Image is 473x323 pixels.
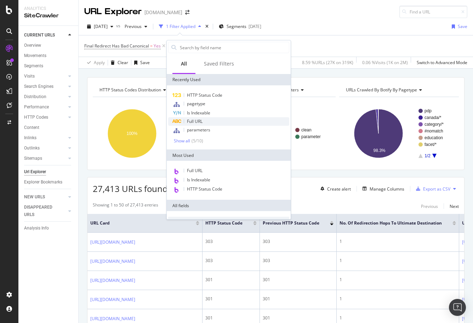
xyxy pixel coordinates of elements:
div: Switch to Advanced Mode [417,59,467,66]
div: Sitemaps [24,155,42,162]
span: URLs Crawled By Botify By parameters [223,87,299,93]
span: Previous HTTP Status Code [263,220,319,226]
div: [DOMAIN_NAME] [144,9,182,16]
div: 303 [205,257,257,264]
div: Clear [118,59,128,66]
button: Next [450,202,459,210]
div: times [204,23,210,30]
div: SiteCrawler [24,12,73,20]
input: Find a URL [399,6,467,18]
div: Manage Columns [370,186,404,192]
span: Yes [154,41,161,51]
a: Overview [24,42,73,49]
div: HTTP Codes [24,114,48,121]
button: Previous [421,202,438,210]
div: Overview [24,42,41,49]
a: [URL][DOMAIN_NAME] [90,277,135,284]
div: 301 [205,277,257,283]
span: Is Indexable [187,110,210,116]
div: Save [458,23,467,29]
span: HTTP Status Code [187,92,222,98]
a: Distribution [24,93,66,101]
div: Inlinks [24,134,36,142]
div: 8.59 % URLs ( 27K on 319K ) [302,59,353,66]
div: 1 Filter Applied [166,23,195,29]
div: Analysis Info [24,225,49,232]
span: HTTP Status Codes Distribution [99,87,161,93]
span: No. of Redirection Hops To Ultimate Destination [340,220,442,226]
text: facet/* [424,142,437,147]
div: 301 [205,315,257,321]
div: Create alert [327,186,351,192]
div: Performance [24,103,49,111]
div: 1 [340,257,456,264]
span: = [150,43,153,49]
a: Content [24,124,73,131]
div: 1 [340,315,456,321]
div: Showing 1 to 50 of 27,413 entries [93,202,158,210]
a: [URL][DOMAIN_NAME] [90,239,135,246]
text: parameter [301,134,321,139]
span: 2025 Oct. 4th [94,23,108,29]
div: Export as CSV [423,186,450,192]
div: All fields [167,200,291,211]
a: Movements [24,52,73,59]
a: Analysis Info [24,225,73,232]
svg: A chart. [93,103,212,164]
div: A chart. [339,103,459,164]
a: Inlinks [24,134,66,142]
a: Url Explorer [24,168,73,176]
text: clean [301,127,312,132]
a: DISAPPEARED URLS [24,204,66,219]
div: URL Explorer [84,6,142,18]
a: [URL][DOMAIN_NAME] [90,315,135,322]
h4: HTTP Status Codes Distribution [98,84,200,96]
div: 303 [263,257,334,264]
span: URLs Crawled By Botify By pagetype [346,87,417,93]
div: Open Intercom Messenger [449,299,466,316]
div: All [181,60,187,67]
div: [DATE] [249,23,261,29]
div: URLs [168,217,289,228]
div: Movements [24,52,46,59]
div: 0.06 % Visits ( 1K on 2M ) [362,59,408,66]
div: 301 [263,315,334,321]
text: pdp [424,108,432,113]
input: Search by field name [179,42,289,53]
div: CURRENT URLS [24,32,55,39]
div: Outlinks [24,144,40,152]
a: [URL][DOMAIN_NAME] [90,258,135,265]
span: HTTP Status Code [205,220,243,226]
div: arrow-right-arrow-left [185,10,189,15]
div: Show all [174,138,190,143]
a: CURRENT URLS [24,32,66,39]
span: Segments [227,23,246,29]
a: Sitemaps [24,155,66,162]
span: Final Redirect Has Bad Canonical [84,43,149,49]
text: category/* [424,122,444,127]
text: canada/* [424,115,441,120]
a: [URL][DOMAIN_NAME] [90,296,135,303]
a: NEW URLS [24,193,66,201]
span: parameters [187,127,210,133]
span: URL Card [90,220,194,226]
text: 1/2 [424,153,431,158]
button: Save [131,57,150,68]
text: 100% [127,131,138,136]
div: 1 [340,238,456,245]
div: NEW URLS [24,193,45,201]
h4: URLs Crawled By Botify By pagetype [344,84,452,96]
button: Save [449,21,467,32]
button: Clear [108,57,128,68]
div: Distribution [24,93,46,101]
span: pagetype [187,101,205,107]
div: Most Used [167,149,291,161]
a: Explorer Bookmarks [24,178,73,186]
span: 27,413 URLs found [93,183,168,194]
text: #nomatch [424,129,443,134]
div: Apply [94,59,105,66]
div: 303 [263,238,334,245]
span: Is Indexable [187,177,210,183]
div: Next [450,203,459,209]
